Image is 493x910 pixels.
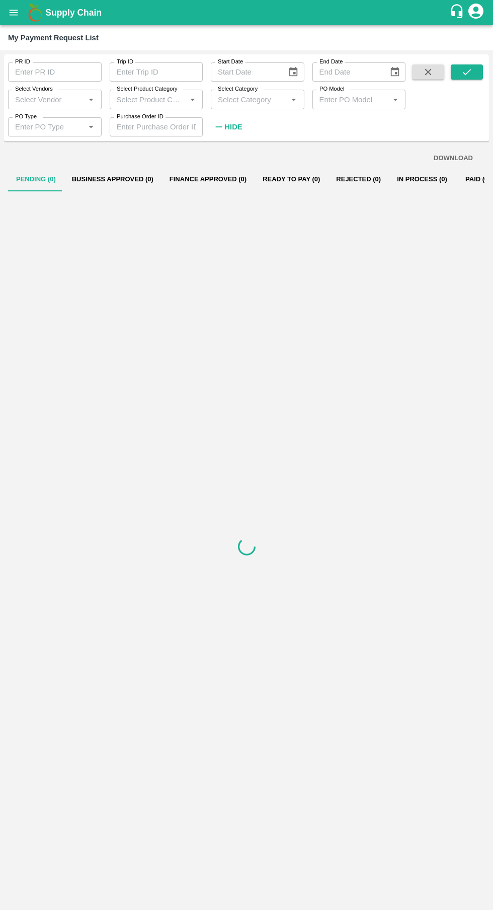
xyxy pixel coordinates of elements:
b: Supply Chain [45,8,102,18]
input: Enter PR ID [8,62,102,82]
label: PO Type [15,113,37,121]
input: Enter Trip ID [110,62,203,82]
input: Select Product Category [113,93,184,106]
button: In Process (0) [389,167,455,191]
button: Hide [211,118,245,135]
button: Open [85,120,98,133]
div: customer-support [449,4,467,22]
label: End Date [319,58,343,66]
label: Select Vendors [15,85,53,93]
button: Ready To Pay (0) [255,167,328,191]
button: Finance Approved (0) [161,167,255,191]
input: Select Category [214,93,285,106]
button: Open [186,93,199,106]
label: Trip ID [117,58,133,66]
a: Supply Chain [45,6,449,20]
button: DOWNLOAD [430,150,477,167]
label: Start Date [218,58,243,66]
button: open drawer [2,1,25,24]
button: Open [85,93,98,106]
img: logo [25,3,45,23]
strong: Hide [224,123,242,131]
button: Choose date [385,62,404,82]
label: Purchase Order ID [117,113,163,121]
label: PR ID [15,58,30,66]
input: Enter PO Type [11,120,82,133]
button: Rejected (0) [328,167,389,191]
label: Select Category [218,85,258,93]
div: My Payment Request List [8,31,99,44]
button: Open [287,93,300,106]
label: Select Product Category [117,85,178,93]
input: Enter PO Model [315,93,386,106]
input: Start Date [211,62,280,82]
button: Choose date [284,62,303,82]
button: Business Approved (0) [64,167,161,191]
input: Enter Purchase Order ID [110,117,203,136]
label: PO Model [319,85,345,93]
button: Open [389,93,402,106]
input: Select Vendor [11,93,82,106]
div: account of current user [467,2,485,23]
input: End Date [312,62,381,82]
button: Pending (0) [8,167,64,191]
